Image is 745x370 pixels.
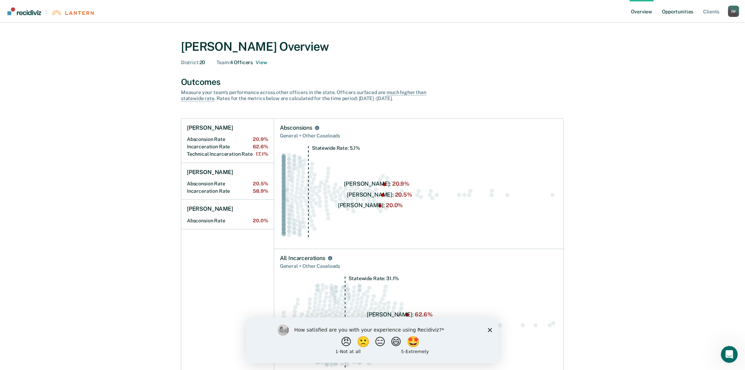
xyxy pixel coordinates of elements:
h2: Incarceration Rate [187,144,268,150]
tspan: Statewide Rate: 5.1% [312,145,360,151]
span: 20.0% [253,218,268,224]
span: 17.1% [256,151,268,157]
span: Team : [217,60,230,65]
h2: Absconsion Rate [187,181,268,187]
a: [PERSON_NAME]Absconsion Rate20.0% [181,200,274,229]
div: General + Other Caseloads [280,131,558,140]
div: J W [728,6,739,17]
span: District : [181,60,200,65]
h2: Technical Incarceration Rate [187,151,268,157]
div: All Incarcerations [280,255,325,262]
button: All Incarcerations [327,255,334,262]
div: Outcomes [181,77,564,87]
span: 20.9% [253,136,268,142]
div: Measure your team’s performance across other officer s in the state. Officer s surfaced are . Rat... [181,90,427,101]
span: 62.6% [253,144,268,150]
a: [PERSON_NAME]Absconsion Rate20.9%Incarceration Rate62.6%Technical Incarceration Rate17.1% [181,119,274,163]
iframe: Intercom live chat [721,346,738,363]
div: 4 Officers [217,60,267,66]
div: Swarm plot of all absconsion rates in the state for NOT_SEX_OFFENSE caseloads, highlighting value... [280,146,558,243]
tspan: Statewide Rate: 31.1% [349,276,399,281]
h1: [PERSON_NAME] [187,124,233,131]
div: [PERSON_NAME] Overview [181,39,564,54]
img: Recidiviz [7,7,41,15]
h1: [PERSON_NAME] [187,205,233,212]
h2: Absconsion Rate [187,136,268,142]
iframe: Survey by Kim from Recidiviz [246,317,499,363]
span: much higher than statewide rate [181,90,426,101]
span: 58.9% [253,188,268,194]
span: 20.5% [253,181,268,187]
div: Absconsions [280,124,312,131]
button: Profile dropdown button [728,6,739,17]
div: 20 [181,60,206,66]
h2: Absconsion Rate [187,218,268,224]
div: General + Other Caseloads [280,262,558,271]
button: Absconsions [314,124,321,131]
h1: [PERSON_NAME] [187,169,233,176]
img: Lantern [51,10,94,15]
span: | [41,9,51,15]
a: [PERSON_NAME]Absconsion Rate20.5%Incarceration Rate58.9% [181,163,274,200]
h2: Incarceration Rate [187,188,268,194]
button: 4 officers on Jimmy Wayland's Team [256,60,267,66]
